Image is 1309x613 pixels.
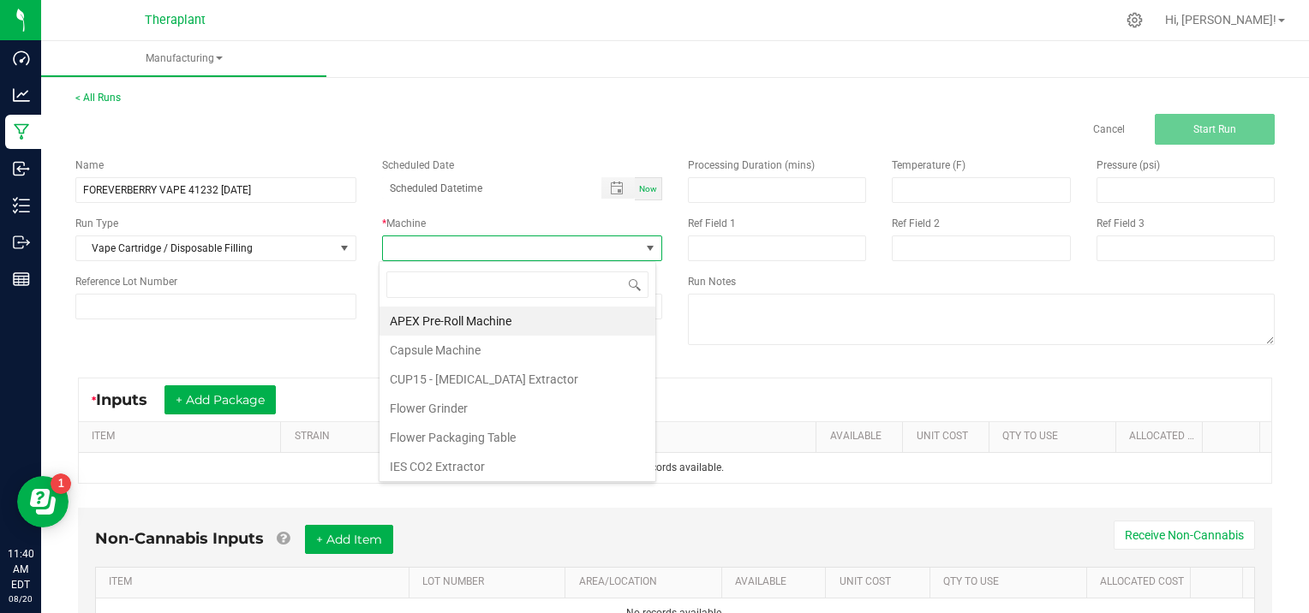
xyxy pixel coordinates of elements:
span: Machine [386,217,426,229]
li: Flower Grinder [380,394,655,423]
div: Manage settings [1124,12,1145,28]
span: Name [75,159,104,171]
inline-svg: Inventory [13,197,30,214]
button: Start Run [1155,114,1275,145]
li: Flower Packaging Table [380,423,655,452]
li: IES CO2 Extractor [380,452,655,481]
span: Vape Cartridge / Disposable Filling [76,236,334,260]
span: Manufacturing [41,51,326,66]
a: ITEMSortable [109,575,402,589]
a: AREA/LOCATIONSortable [579,575,715,589]
a: Allocated CostSortable [1129,430,1195,443]
li: Capsule Machine [380,336,655,365]
a: Add Non-Cannabis items that were also consumed in the run (e.g. gloves and packaging); Also add N... [277,529,290,548]
span: Start Run [1193,123,1236,135]
a: QTY TO USESortable [943,575,1079,589]
a: Sortable [1216,430,1253,443]
span: Pressure (psi) [1097,159,1160,171]
a: Unit CostSortable [840,575,923,589]
span: Inputs [96,390,164,409]
a: AVAILABLESortable [735,575,819,589]
span: Run Type [75,216,118,231]
p: 08/20 [8,592,33,605]
a: ITEMSortable [92,430,274,443]
a: Manufacturing [41,41,326,77]
span: Scheduled Date [382,159,454,171]
a: Sortable [1204,575,1236,589]
inline-svg: Dashboard [13,50,30,67]
a: Cancel [1093,122,1125,137]
span: Now [639,184,657,193]
span: Non-Cannabis Inputs [95,529,264,548]
button: Receive Non-Cannabis [1114,521,1255,550]
a: Allocated CostSortable [1100,575,1184,589]
span: Hi, [PERSON_NAME]! [1165,13,1276,27]
a: < All Runs [75,92,121,104]
span: Ref Field 2 [892,217,940,229]
span: Toggle popup [601,177,635,199]
span: Processing Duration (mins) [688,159,815,171]
a: AVAILABLESortable [830,430,896,443]
inline-svg: Reports [13,271,30,288]
iframe: Resource center unread badge [51,473,71,494]
a: STRAINSortable [295,430,418,443]
a: QTY TO USESortable [1002,430,1109,443]
li: APEX Pre-Roll Machine [380,306,655,336]
li: CUP15 - [MEDICAL_DATA] Extractor [380,365,655,394]
input: Scheduled Datetime [382,177,584,199]
span: Theraplant [145,13,206,27]
td: No records available. [79,453,1271,483]
span: Reference Lot Number [75,276,177,288]
button: + Add Item [305,525,393,554]
p: 11:40 AM EDT [8,546,33,592]
inline-svg: Inbound [13,160,30,177]
span: Ref Field 1 [688,217,736,229]
iframe: Resource center [17,476,69,527]
inline-svg: Outbound [13,234,30,251]
span: Ref Field 3 [1097,217,1145,229]
button: + Add Package [164,385,276,414]
span: Run Notes [688,276,736,288]
a: LOT NUMBERSortable [422,575,559,589]
a: PACKAGE IDSortable [571,430,810,443]
span: Temperature (F) [892,159,965,171]
inline-svg: Analytics [13,86,30,104]
a: Unit CostSortable [917,430,983,443]
inline-svg: Manufacturing [13,123,30,140]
